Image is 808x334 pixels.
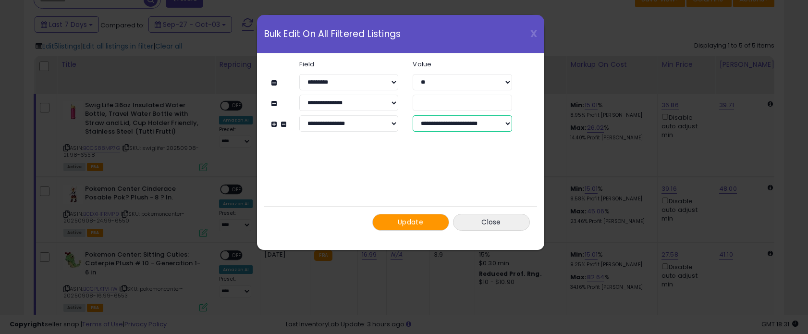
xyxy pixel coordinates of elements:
label: Value [405,61,519,67]
button: Close [453,214,530,231]
span: X [530,27,537,40]
span: Bulk Edit On All Filtered Listings [264,29,401,38]
span: Update [398,217,423,227]
label: Field [292,61,405,67]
